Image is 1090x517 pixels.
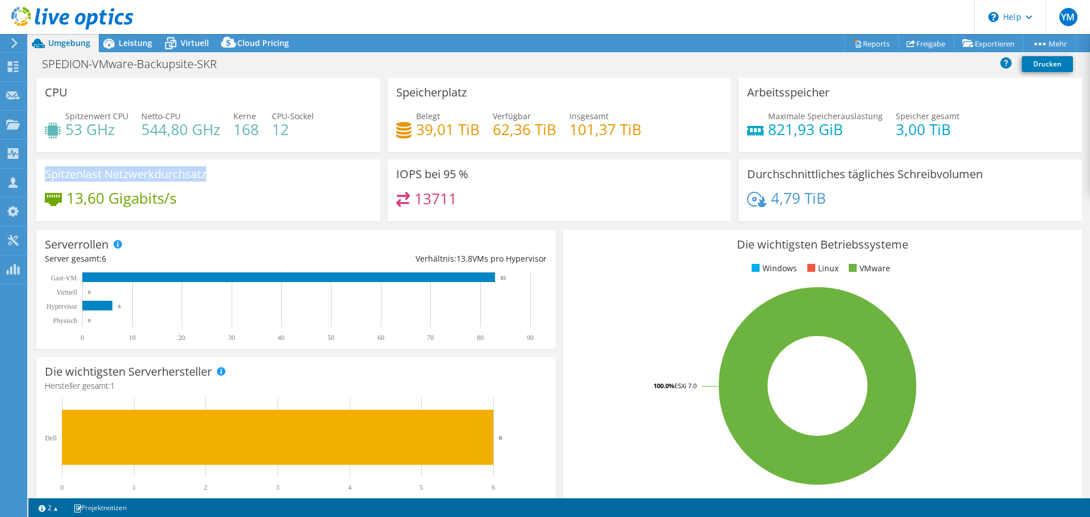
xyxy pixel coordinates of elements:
[65,123,128,136] h4: 53 GHz
[804,262,839,275] li: Linux
[272,123,314,136] h4: 12
[181,37,209,48] span: Virtuell
[119,37,152,48] span: Leistung
[896,123,959,136] h4: 3,00 TiB
[204,484,207,491] text: 2
[102,253,106,264] span: 6
[492,484,495,491] text: 6
[88,289,91,295] text: 0
[51,274,77,282] text: Gast-VM
[493,111,531,121] span: Verfügbar
[45,168,206,180] h3: Spitzenlast Netzwerkdurchsatz
[747,86,829,99] h3: Arbeitsspeicher
[66,192,177,204] h4: 13,60 Gigabits/s
[569,111,609,121] span: Insgesamt
[416,111,440,121] span: Belegt
[110,380,115,391] span: 1
[296,253,547,265] div: Verhältnis: VMs pro Hypervisor
[1022,56,1073,72] a: Drucken
[178,334,185,342] text: 20
[47,302,77,310] text: Hypervisor
[118,304,121,309] text: 6
[653,381,674,390] tspan: 100.0%
[414,192,457,205] h4: 13711
[81,334,84,342] text: 0
[129,334,136,342] text: 10
[45,86,68,99] h3: CPU
[988,12,999,22] svg: \n
[45,253,296,265] div: Server gesamt:
[278,334,284,342] text: 40
[416,123,480,136] h4: 39,01 TiB
[328,334,334,342] text: 50
[768,123,883,136] h4: 821,93 GiB
[141,123,220,136] h4: 544,80 GHz
[572,238,1074,251] h3: Die wichtigsten Betriebssysteme
[233,123,259,136] h4: 168
[499,434,502,441] text: 6
[427,334,434,342] text: 70
[31,501,66,515] a: 2
[233,111,256,121] span: Kerne
[1059,8,1078,26] span: YM
[132,484,136,491] text: 1
[674,381,697,390] tspan: ESXi 7.0
[141,111,181,121] span: Netto-CPU
[37,58,234,70] h1: SPEDION-VMware-Backupsite-SKR
[276,484,279,491] text: 3
[896,111,959,121] span: Speicher gesamt
[60,484,64,491] text: 0
[501,275,506,281] text: 83
[456,253,472,264] span: 13.8
[493,123,556,136] h4: 62,36 TiB
[45,434,57,442] text: Dell
[53,317,77,325] text: Physisch
[846,262,890,275] li: VMware
[48,37,90,48] span: Umgebung
[88,318,91,323] text: 0
[954,35,1024,52] a: Exportieren
[747,168,983,180] h3: Durchschnittliches tägliches Schreibvolumen
[569,123,642,136] h4: 101,37 TiB
[237,37,289,48] span: Cloud Pricing
[348,484,351,491] text: 4
[45,380,547,392] h4: Hersteller gesamt:
[228,334,235,342] text: 30
[65,111,128,121] span: Spitzenwert CPU
[1023,35,1076,52] a: Mehr
[749,262,797,275] li: Windows
[396,86,467,99] h3: Speicherplatz
[45,238,108,251] h3: Serverrollen
[56,288,77,296] text: Virtuell
[768,111,883,121] span: Maximale Speicherauslastung
[378,334,384,342] text: 60
[771,192,826,204] h4: 4,79 TiB
[272,111,314,121] span: CPU-Sockel
[527,334,534,342] text: 90
[396,168,468,180] h3: IOPS bei 95 %
[844,35,899,52] a: Reports
[45,365,212,378] h3: Die wichtigsten Serverhersteller
[898,35,954,52] a: Freigabe
[65,501,135,515] a: Projektnotizen
[477,334,484,342] text: 80
[420,484,423,491] text: 5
